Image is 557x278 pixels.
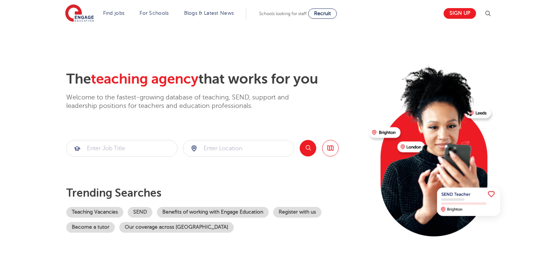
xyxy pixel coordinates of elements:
[273,207,321,218] a: Register with us
[119,222,234,233] a: Our coverage across [GEOGRAPHIC_DATA]
[308,8,337,19] a: Recruit
[66,207,123,218] a: Teaching Vacancies
[259,11,307,16] span: Schools looking for staff
[184,10,234,16] a: Blogs & Latest News
[91,71,198,87] span: teaching agency
[140,10,169,16] a: For Schools
[67,140,177,156] input: Submit
[157,207,269,218] a: Benefits of working with Engage Education
[66,222,115,233] a: Become a tutor
[66,93,309,110] p: Welcome to the fastest-growing database of teaching, SEND, support and leadership positions for t...
[103,10,125,16] a: Find jobs
[444,8,476,19] a: Sign up
[314,11,331,16] span: Recruit
[66,71,363,88] h2: The that works for you
[66,186,363,200] p: Trending searches
[183,140,294,157] div: Submit
[300,140,316,156] button: Search
[183,140,294,156] input: Submit
[66,140,177,157] div: Submit
[65,4,94,23] img: Engage Education
[128,207,152,218] a: SEND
